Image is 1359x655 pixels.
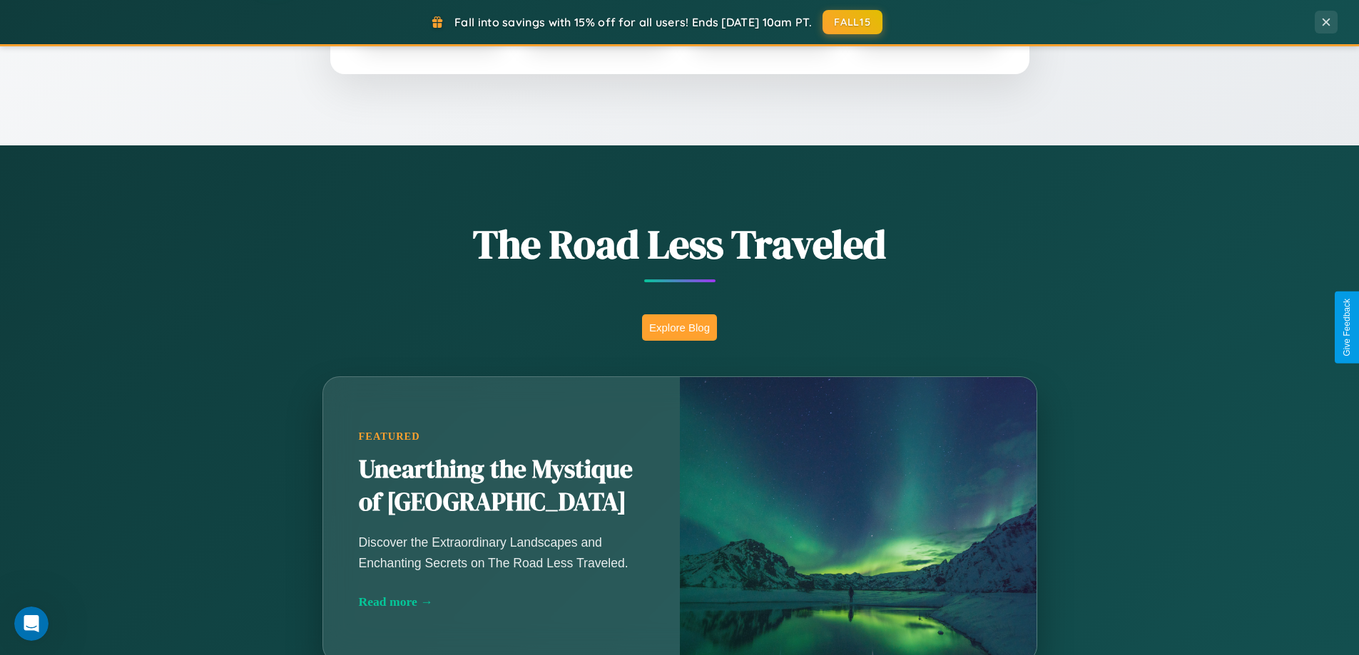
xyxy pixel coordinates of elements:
iframe: Intercom live chat [14,607,49,641]
h2: Unearthing the Mystique of [GEOGRAPHIC_DATA] [359,453,644,519]
div: Give Feedback [1342,299,1352,356]
span: Fall into savings with 15% off for all users! Ends [DATE] 10am PT. [454,15,812,29]
button: Explore Blog [642,314,717,341]
p: Discover the Extraordinary Landscapes and Enchanting Secrets on The Road Less Traveled. [359,532,644,572]
h1: The Road Less Traveled [252,217,1108,272]
button: FALL15 [823,10,882,34]
div: Read more → [359,594,644,609]
div: Featured [359,430,644,443]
